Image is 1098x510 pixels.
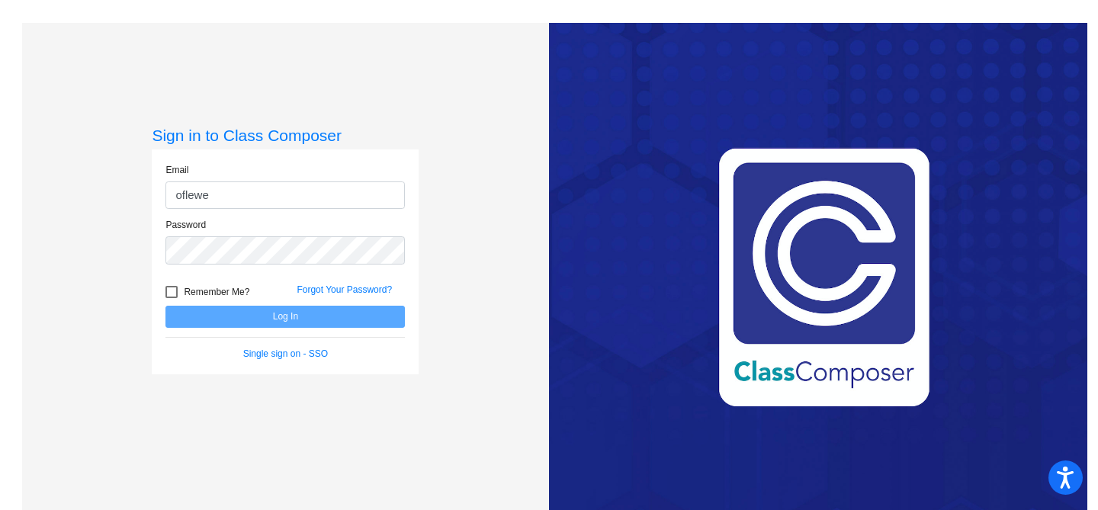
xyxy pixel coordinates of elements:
[165,306,405,328] button: Log In
[165,218,206,232] label: Password
[297,284,392,295] a: Forgot Your Password?
[152,126,419,145] h3: Sign in to Class Composer
[184,283,249,301] span: Remember Me?
[165,163,188,177] label: Email
[243,348,328,359] a: Single sign on - SSO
